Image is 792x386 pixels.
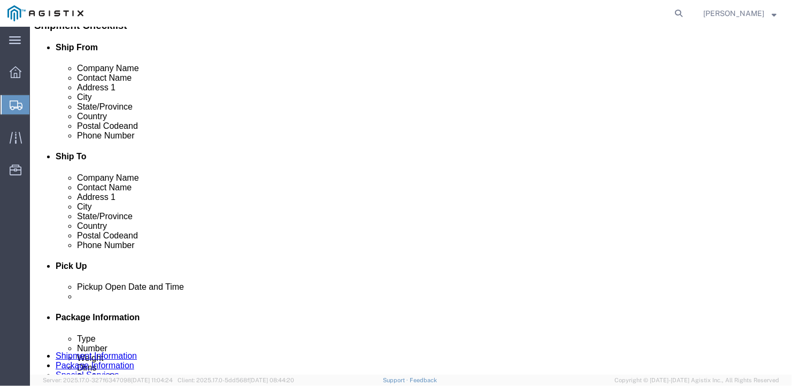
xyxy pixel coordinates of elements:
span: Craig McCausland [703,7,764,19]
a: Feedback [410,377,437,383]
a: Support [383,377,410,383]
span: [DATE] 11:04:24 [131,377,173,383]
span: Client: 2025.17.0-5dd568f [178,377,294,383]
button: [PERSON_NAME] [703,7,777,20]
span: [DATE] 08:44:20 [249,377,294,383]
iframe: FS Legacy Container [30,27,792,375]
img: logo [7,5,83,21]
span: Copyright © [DATE]-[DATE] Agistix Inc., All Rights Reserved [614,376,779,385]
span: Server: 2025.17.0-327f6347098 [43,377,173,383]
